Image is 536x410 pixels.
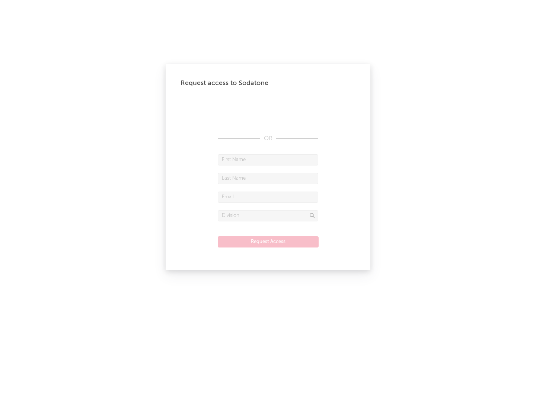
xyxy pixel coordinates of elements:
input: Last Name [218,173,318,184]
div: Request access to Sodatone [181,79,355,88]
button: Request Access [218,236,319,247]
input: First Name [218,154,318,165]
div: OR [218,134,318,143]
input: Email [218,192,318,203]
input: Division [218,210,318,221]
